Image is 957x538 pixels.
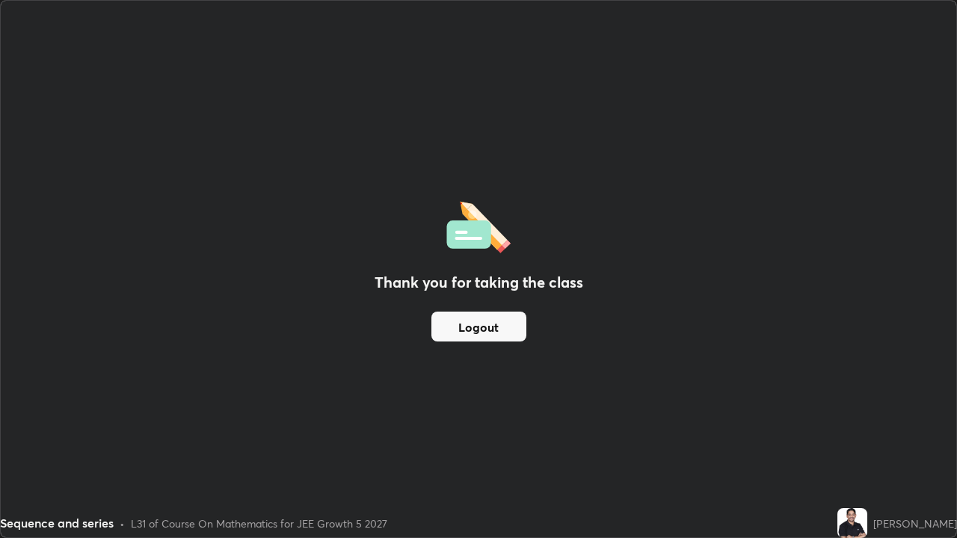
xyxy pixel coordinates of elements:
[375,271,583,294] h2: Thank you for taking the class
[873,516,957,531] div: [PERSON_NAME]
[431,312,526,341] button: Logout
[446,197,511,253] img: offlineFeedback.1438e8b3.svg
[837,508,867,538] img: 8c6bbdf08e624b6db9f7afe2b3930918.jpg
[120,516,125,531] div: •
[131,516,387,531] div: L31 of Course On Mathematics for JEE Growth 5 2027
